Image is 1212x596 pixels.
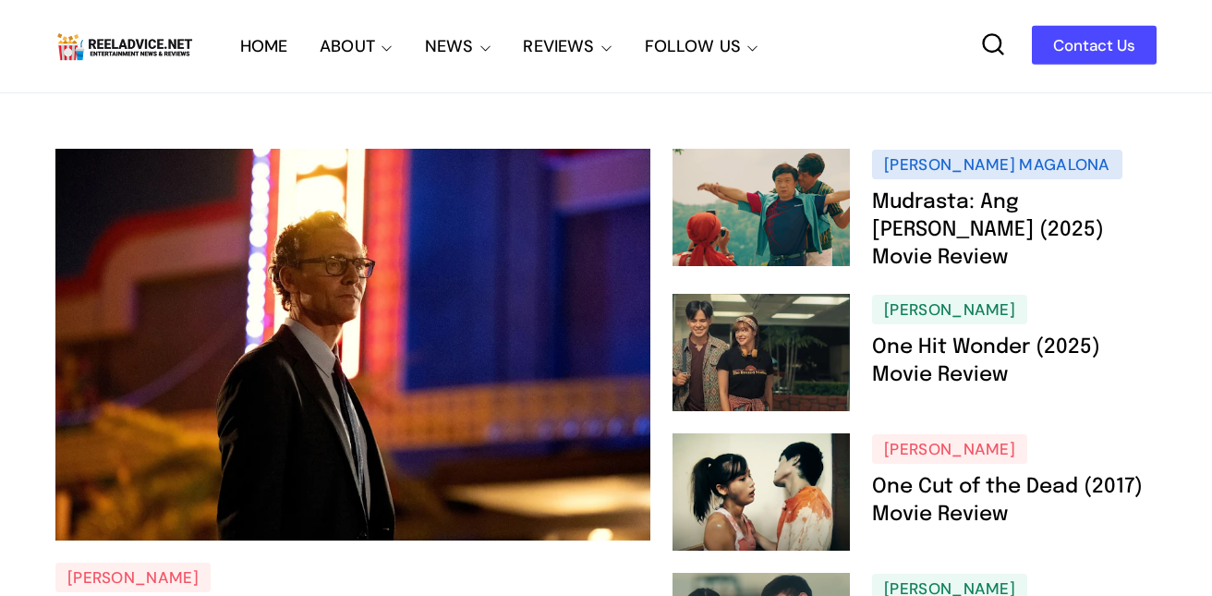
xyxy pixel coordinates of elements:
a: One Hit Wonder (2025) Movie Review [673,294,873,411]
img: One Cut of the Dead (2017) Movie Review [673,433,851,551]
img: Reel Advice Movie Reviews [55,29,194,64]
img: The Life of Chuck (2024) Movie Review [55,149,650,541]
a: Mudrasta: Ang [PERSON_NAME] (2025) Movie Review [872,192,1104,268]
a: [PERSON_NAME] [872,295,1027,324]
a: [PERSON_NAME] [872,434,1027,464]
a: Mudrasta: Ang Beking Ina (2025) Movie Review [673,149,873,266]
a: One Hit Wonder (2025) Movie Review [872,337,1100,385]
a: Contact Us [1032,26,1157,65]
a: One Cut of the Dead (2017) Movie Review [673,433,873,551]
a: [PERSON_NAME] [55,563,211,592]
a: [PERSON_NAME] Magalona [872,150,1122,179]
a: One Cut of the Dead (2017) Movie Review [872,477,1143,525]
img: Mudrasta: Ang Beking Ina (2025) Movie Review [673,149,851,266]
img: One Hit Wonder (2025) Movie Review [673,294,851,411]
